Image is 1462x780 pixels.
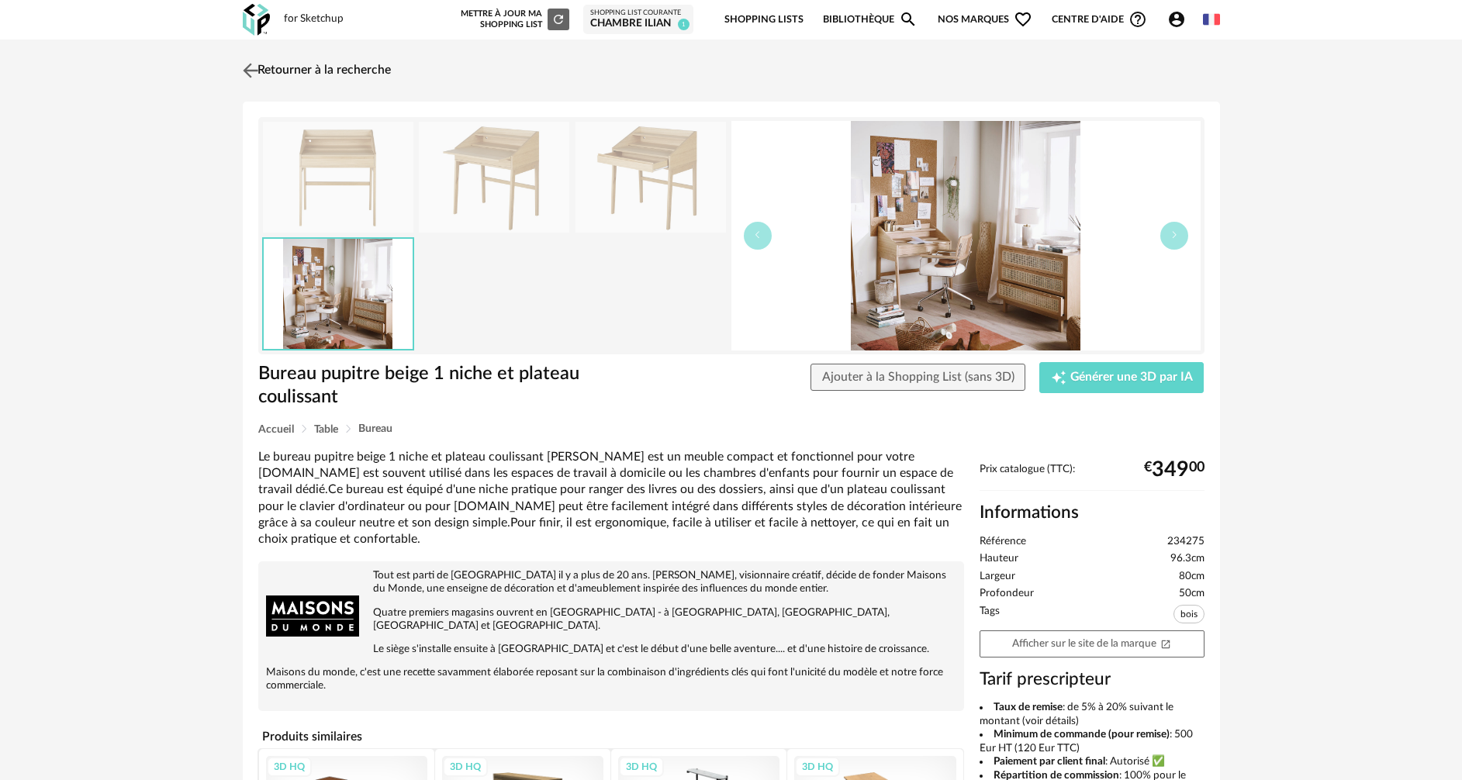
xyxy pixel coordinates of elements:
[314,424,338,435] span: Table
[980,668,1205,691] h3: Tarif prescripteur
[980,552,1018,566] span: Hauteur
[1152,464,1189,476] span: 349
[980,605,1000,627] span: Tags
[1179,570,1205,584] span: 80cm
[266,606,956,633] p: Quatre premiers magasins ouvrent en [GEOGRAPHIC_DATA] - à [GEOGRAPHIC_DATA], [GEOGRAPHIC_DATA], [...
[263,122,413,233] img: bureau-pupitre-beige-1-niche-et-plateau-coulissant-1000-15-1-234275_1.jpg
[1167,535,1205,549] span: 234275
[980,502,1205,524] h2: Informations
[258,362,644,409] h1: Bureau pupitre beige 1 niche et plateau coulissant
[899,10,918,29] span: Magnify icon
[980,535,1026,549] span: Référence
[1014,10,1032,29] span: Heart Outline icon
[678,19,690,30] span: 1
[419,122,569,233] img: bureau-pupitre-beige-1-niche-et-plateau-coulissant-1000-15-1-234275_2.jpg
[980,463,1205,492] div: Prix catalogue (TTC):
[810,364,1026,392] button: Ajouter à la Shopping List (sans 3D)
[1167,10,1186,29] span: Account Circle icon
[1167,10,1193,29] span: Account Circle icon
[795,757,840,777] div: 3D HQ
[1144,464,1205,476] div: € 00
[284,12,344,26] div: for Sketchup
[443,757,488,777] div: 3D HQ
[266,666,956,692] p: Maisons du monde, c'est une recette savamment élaborée reposant sur la combinaison d'ingrédients ...
[264,239,413,348] img: bureau-pupitre-beige-1-niche-et-plateau-coulissant-1000-15-1-234275_6.jpg
[994,756,1105,767] b: Paiement par client final
[590,17,686,31] div: chambre ilian
[1051,370,1066,385] span: Creation icon
[980,587,1034,601] span: Profondeur
[994,702,1063,713] b: Taux de remise
[266,569,359,662] img: brand logo
[258,423,1205,435] div: Breadcrumb
[980,570,1015,584] span: Largeur
[1128,10,1147,29] span: Help Circle Outline icon
[258,424,294,435] span: Accueil
[258,449,964,548] div: Le bureau pupitre beige 1 niche et plateau coulissant [PERSON_NAME] est un meuble compact et fonc...
[822,371,1014,383] span: Ajouter à la Shopping List (sans 3D)
[575,122,726,233] img: bureau-pupitre-beige-1-niche-et-plateau-coulissant-1000-15-1-234275_3.jpg
[1070,371,1193,384] span: Générer une 3D par IA
[266,643,956,656] p: Le siège s'installe ensuite à [GEOGRAPHIC_DATA] et c'est le début d'une belle aventure.... et d'u...
[551,15,565,23] span: Refresh icon
[938,2,1032,38] span: Nos marques
[266,569,956,595] p: Tout est parti de [GEOGRAPHIC_DATA] il y a plus de 20 ans. [PERSON_NAME], visionnaire créatif, dé...
[267,757,312,777] div: 3D HQ
[980,701,1205,728] li: : de 5% à 20% suivant le montant (voir détails)
[1052,10,1147,29] span: Centre d'aideHelp Circle Outline icon
[458,9,569,30] div: Mettre à jour ma Shopping List
[1179,587,1205,601] span: 50cm
[994,729,1170,740] b: Minimum de commande (pour remise)
[1170,552,1205,566] span: 96.3cm
[590,9,686,31] a: Shopping List courante chambre ilian 1
[258,725,964,748] h4: Produits similaires
[358,423,392,434] span: Bureau
[239,59,261,81] img: svg+xml;base64,PHN2ZyB3aWR0aD0iMjQiIGhlaWdodD0iMjQiIHZpZXdCb3g9IjAgMCAyNCAyNCIgZmlsbD0ibm9uZSIgeG...
[243,4,270,36] img: OXP
[980,728,1205,755] li: : 500 Eur HT (120 Eur TTC)
[1039,362,1204,393] button: Creation icon Générer une 3D par IA
[731,121,1201,350] img: bureau-pupitre-beige-1-niche-et-plateau-coulissant-1000-15-1-234275_6.jpg
[980,755,1205,769] li: : Autorisé ✅
[724,2,804,38] a: Shopping Lists
[619,757,664,777] div: 3D HQ
[239,53,391,88] a: Retourner à la recherche
[980,630,1205,657] a: Afficher sur le site de la marqueOpen In New icon
[590,9,686,18] div: Shopping List courante
[1173,605,1205,623] span: bois
[1160,637,1171,648] span: Open In New icon
[1203,11,1220,28] img: fr
[823,2,918,38] a: BibliothèqueMagnify icon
